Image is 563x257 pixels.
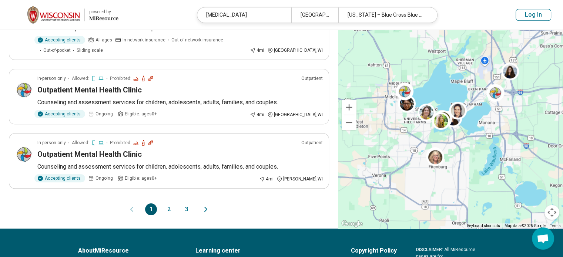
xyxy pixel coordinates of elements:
[171,37,223,43] span: Out-of-network insurance
[145,203,157,215] button: 1
[259,176,274,182] div: 4 mi
[72,139,89,146] span: Allowed:
[125,111,157,117] span: Eligible: ages 0+
[37,98,323,107] p: Counseling and assessment services for children, adolescents, adults, families, and couples.
[27,6,80,24] img: University of Wisconsin-Madison
[505,224,546,228] span: Map data ©2025 Google
[340,219,364,229] a: Open this area in Google Maps (opens a new window)
[34,36,85,44] div: Accepting clients
[301,75,323,82] p: Outpatient
[77,47,103,54] span: Sliding scale
[340,219,364,229] img: Google
[277,176,323,182] div: [PERSON_NAME] , WI
[110,139,131,146] span: Prohibited:
[250,47,264,54] div: 4 mi
[95,111,113,117] span: Ongoing
[516,9,551,21] button: Log In
[78,246,176,255] a: AboutMiResource
[37,139,66,146] p: In-person only
[89,9,118,15] div: powered by
[544,205,559,220] button: Map camera controls
[532,227,554,250] a: Open chat
[267,111,323,118] div: [GEOGRAPHIC_DATA] , WI
[95,175,113,182] span: Ongoing
[125,175,157,182] span: Eligible: ages 0+
[34,110,85,118] div: Accepting clients
[181,203,192,215] button: 3
[127,203,136,215] button: Previous page
[201,203,210,215] button: Next page
[467,223,500,229] button: Keyboard shortcuts
[416,247,442,252] span: DISCLAIMER
[195,246,332,255] a: Learning center
[550,224,561,228] a: Terms (opens in new tab)
[12,6,118,24] a: University of Wisconsin-Madisonpowered by
[250,111,264,118] div: 4 mi
[37,162,323,171] p: Counseling and assessment services for children, adolescents, adults, families, and couples.
[123,37,165,43] span: In-network insurance
[338,7,432,23] div: [US_STATE] – Blue Cross Blue Shield
[95,37,112,43] span: All ages
[267,47,323,54] div: [GEOGRAPHIC_DATA] , WI
[342,100,356,115] button: Zoom in
[37,149,142,159] h3: Outpatient Mental Health Clinic
[72,75,89,82] span: Allowed:
[34,174,85,182] div: Accepting clients
[163,203,175,215] button: 2
[342,115,356,130] button: Zoom out
[301,139,323,146] p: Outpatient
[197,7,291,23] div: [MEDICAL_DATA]
[37,85,142,95] h3: Outpatient Mental Health Clinic
[291,7,338,23] div: [GEOGRAPHIC_DATA], [GEOGRAPHIC_DATA]
[37,75,66,82] p: In-person only
[110,75,131,82] span: Prohibited:
[351,246,397,255] a: Copyright Policy
[43,47,71,54] span: Out-of-pocket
